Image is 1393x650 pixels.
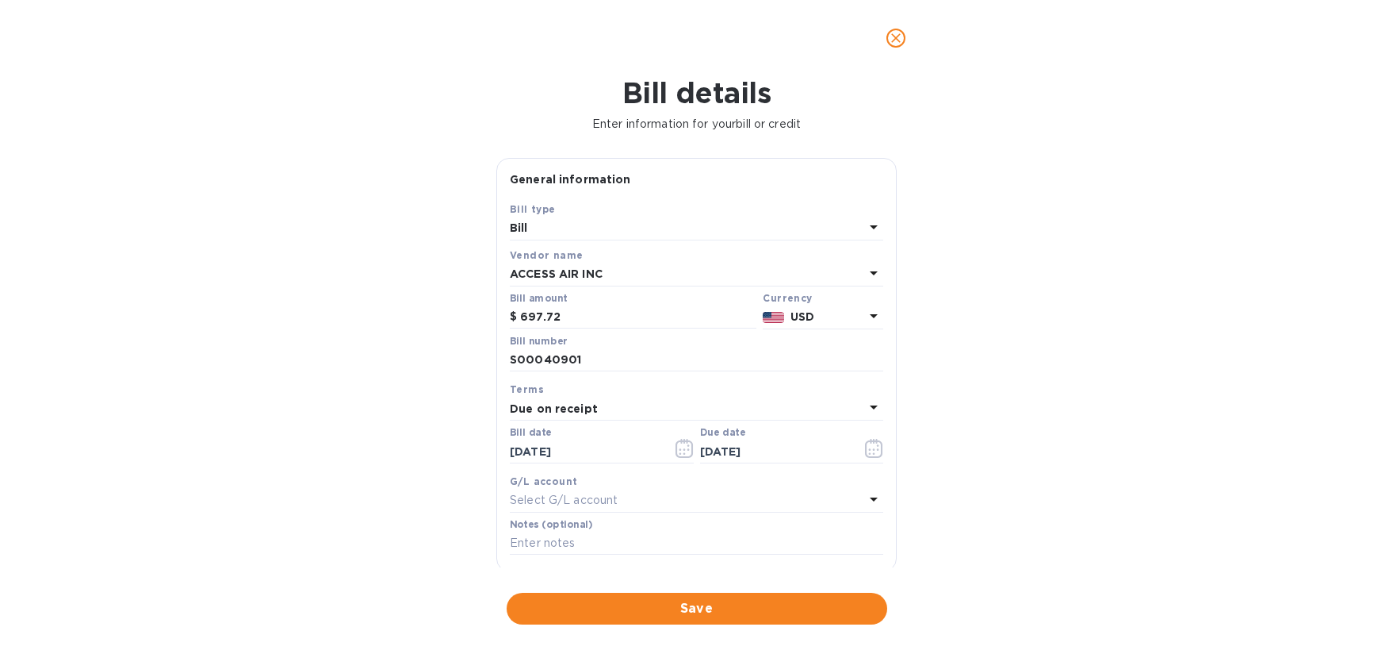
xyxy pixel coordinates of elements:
[510,294,567,303] label: Bill amount
[510,475,577,487] b: G/L account
[510,249,583,261] b: Vendor name
[507,593,887,625] button: Save
[510,492,618,509] p: Select G/L account
[790,310,814,323] b: USD
[519,599,874,618] span: Save
[510,383,544,395] b: Terms
[510,337,567,346] label: Bill number
[510,429,552,438] label: Bill date
[510,348,883,372] input: Enter bill number
[700,429,745,438] label: Due date
[510,221,528,234] b: Bill
[763,292,812,304] b: Currency
[510,203,556,215] b: Bill type
[510,520,593,529] label: Notes (optional)
[763,312,784,323] img: USD
[510,440,660,463] input: Select date
[520,306,756,329] input: $ Enter bill amount
[510,306,520,329] div: $
[510,402,598,415] b: Due on receipt
[13,76,1380,110] h1: Bill details
[510,532,883,556] input: Enter notes
[510,173,631,186] b: General information
[877,19,915,57] button: close
[510,267,603,280] b: ACCESS AIR INC
[700,440,850,463] input: Due date
[13,116,1380,133] p: Enter information for your bill or credit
